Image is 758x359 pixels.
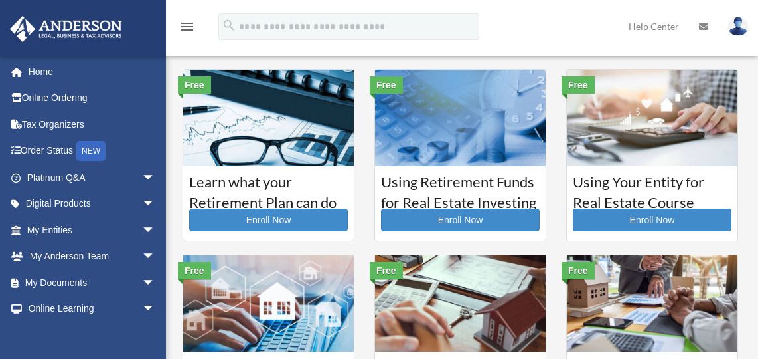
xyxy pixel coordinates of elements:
h3: Using Your Entity for Real Estate Course [573,172,731,205]
a: Enroll Now [381,209,540,231]
a: Home [9,59,175,85]
a: Enroll Now [189,209,348,231]
img: User Pic [728,17,748,36]
span: arrow_drop_down [142,269,169,297]
a: Order StatusNEW [9,138,175,165]
span: arrow_drop_down [142,243,169,271]
div: NEW [76,141,106,161]
div: Free [178,76,211,94]
a: menu [179,23,195,35]
i: menu [179,19,195,35]
i: search [222,18,236,33]
span: arrow_drop_down [142,164,169,191]
div: Free [370,262,403,279]
div: Free [370,76,403,94]
a: Platinum Q&Aarrow_drop_down [9,164,175,191]
a: My Entitiesarrow_drop_down [9,217,175,243]
img: Anderson Advisors Platinum Portal [6,16,126,42]
a: My Documentsarrow_drop_down [9,269,175,296]
a: Online Ordering [9,85,175,112]
a: Enroll Now [573,209,731,231]
a: Online Learningarrow_drop_down [9,296,175,322]
span: arrow_drop_down [142,191,169,218]
h3: Using Retirement Funds for Real Estate Investing Course [381,172,540,205]
a: Tax Organizers [9,111,175,138]
div: Free [562,262,595,279]
a: Digital Productsarrow_drop_down [9,191,175,217]
div: Free [562,76,595,94]
span: arrow_drop_down [142,217,169,244]
a: My Anderson Teamarrow_drop_down [9,243,175,270]
h3: Learn what your Retirement Plan can do for you [189,172,348,205]
div: Free [178,262,211,279]
span: arrow_drop_down [142,296,169,323]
